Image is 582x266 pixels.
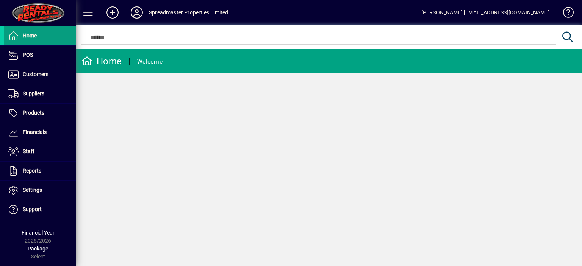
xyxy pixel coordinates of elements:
a: Staff [4,142,76,161]
span: Settings [23,187,42,193]
div: Home [81,55,122,67]
button: Profile [125,6,149,19]
span: Financial Year [22,230,55,236]
span: Reports [23,168,41,174]
a: POS [4,46,76,65]
div: Welcome [137,56,163,68]
div: Spreadmaster Properties Limited [149,6,228,19]
span: Package [28,246,48,252]
span: Products [23,110,44,116]
span: Suppliers [23,90,44,96]
span: Financials [23,129,47,135]
a: Financials [4,123,76,142]
a: Customers [4,65,76,84]
span: Customers [23,71,48,77]
button: Add [100,6,125,19]
div: [PERSON_NAME] [EMAIL_ADDRESS][DOMAIN_NAME] [421,6,550,19]
a: Settings [4,181,76,200]
span: Staff [23,148,34,154]
span: Support [23,206,42,212]
a: Support [4,200,76,219]
span: Home [23,33,37,39]
a: Suppliers [4,84,76,103]
a: Products [4,104,76,123]
a: Knowledge Base [557,2,573,26]
span: POS [23,52,33,58]
a: Reports [4,162,76,180]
